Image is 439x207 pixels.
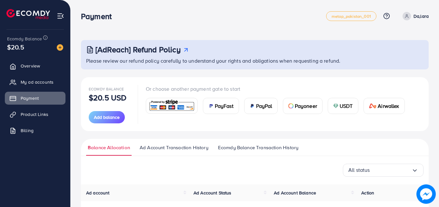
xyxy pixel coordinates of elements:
img: image [417,185,435,203]
p: Please review our refund policy carefully to understand your rights and obligations when requesti... [86,57,425,65]
img: card [208,103,214,109]
span: Ecomdy Balance [7,36,42,42]
span: $20.5 [6,38,25,56]
h3: Payment [81,12,117,21]
span: Ecomdy Balance Transaction History [218,144,298,151]
img: menu [57,12,64,20]
h3: [AdReach] Refund Policy [95,45,181,54]
span: Add balance [94,114,120,120]
span: Balance Allocation [88,144,130,151]
a: Overview [5,59,65,72]
p: Da,lara [414,12,429,20]
img: card [148,99,195,113]
span: Ad Account Balance [274,190,316,196]
img: card [250,103,255,109]
a: Billing [5,124,65,137]
span: All status [348,165,370,175]
a: cardPayoneer [283,98,323,114]
button: Add balance [89,111,125,123]
a: Da,lara [400,12,429,20]
span: Billing [21,127,34,134]
a: cardPayPal [244,98,278,114]
img: card [288,103,294,109]
a: cardPayFast [203,98,239,114]
span: Product Links [21,111,48,118]
a: Product Links [5,108,65,121]
a: metap_pakistan_001 [326,11,376,21]
a: My ad accounts [5,76,65,88]
span: Action [361,190,374,196]
a: cardAirwallex [364,98,405,114]
img: logo [6,9,50,19]
span: Airwallex [378,102,399,110]
span: PayPal [256,102,272,110]
img: card [369,103,377,109]
img: card [333,103,338,109]
span: My ad accounts [21,79,54,85]
p: Or choose another payment gate to start [146,85,410,93]
a: card [146,98,198,114]
a: Payment [5,92,65,105]
span: Ecomdy Balance [89,86,124,92]
span: Ad account [86,190,110,196]
span: Ad Account Status [194,190,232,196]
p: $20.5 USD [89,94,126,101]
input: Search for option [370,165,412,175]
span: USDT [340,102,353,110]
span: Payment [21,95,39,101]
span: metap_pakistan_001 [332,14,371,18]
span: Overview [21,63,40,69]
span: PayFast [215,102,234,110]
img: image [57,44,63,51]
span: Payoneer [295,102,317,110]
a: cardUSDT [328,98,358,114]
div: Search for option [343,164,424,177]
span: Ad Account Transaction History [140,144,208,151]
